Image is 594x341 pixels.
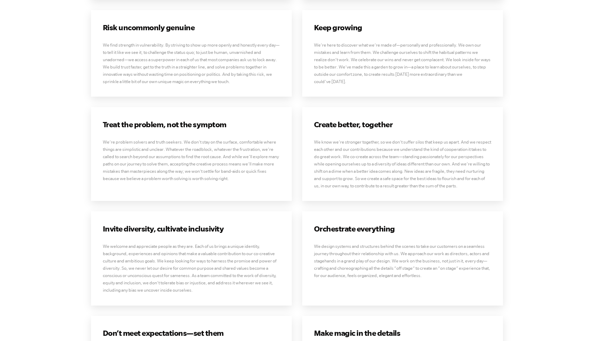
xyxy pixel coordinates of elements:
[103,223,280,234] h3: Invite diversity, cultivate inclusivity
[103,138,280,182] p: We’re problem solvers and truth seekers. We don’t stay on the surface, comfortable where things a...
[314,138,492,189] p: We know we’re stronger together, so we don’t suffer silos that keep us apart. And we respect each...
[314,22,492,33] h3: Keep growing
[559,308,594,341] iframe: Chat Widget
[103,22,280,33] h3: Risk uncommonly genuine
[314,41,492,85] p: We’re here to discover what we’re made of—personally and professionally. We own our mistakes and ...
[103,327,280,339] h3: Don’t meet expectations—set them
[103,119,280,130] h3: Treat the problem, not the symptom
[314,119,492,130] h3: Create better, together
[314,327,492,339] h3: Make magic in the details
[314,243,492,279] p: We design systems and structures behind the scenes to take our customers on a seamless journey th...
[103,243,280,294] p: We welcome and appreciate people as they are. Each of us brings a unique identity, background, ex...
[103,41,280,85] p: We find strength in vulnerability. By striving to show up more openly and honestly every day—to t...
[314,223,492,234] h3: Orchestrate everything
